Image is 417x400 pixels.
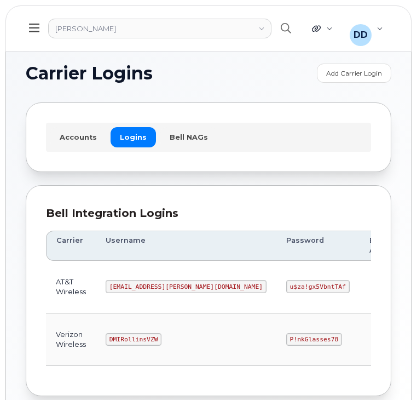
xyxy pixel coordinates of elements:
[286,280,350,293] code: u$za!gx5VbntTAf
[276,231,360,261] th: Password
[50,127,106,147] a: Accounts
[317,64,391,83] a: Add Carrier Login
[96,231,276,261] th: Username
[46,313,96,366] td: Verizon Wireless
[106,333,161,346] code: DMIRollinsVZW
[46,261,96,313] td: AT&T Wireless
[106,280,267,293] code: [EMAIL_ADDRESS][PERSON_NAME][DOMAIN_NAME]
[286,333,342,346] code: P!nkGlasses78
[46,205,371,221] div: Bell Integration Logins
[111,127,156,147] a: Logins
[360,231,415,261] th: Business Accounts
[26,65,153,82] span: Carrier Logins
[160,127,217,147] a: Bell NAGs
[46,231,96,261] th: Carrier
